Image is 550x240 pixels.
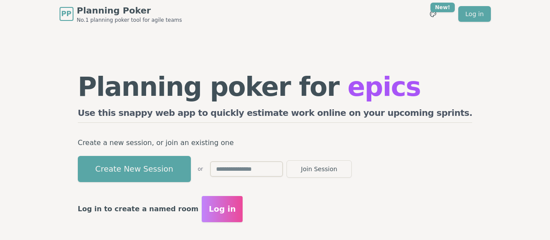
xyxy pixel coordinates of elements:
[61,9,71,19] span: PP
[287,160,352,178] button: Join Session
[425,6,441,22] button: New!
[60,4,182,24] a: PPPlanning PokerNo.1 planning poker tool for agile teams
[430,3,455,12] div: New!
[77,4,182,17] span: Planning Poker
[77,17,182,24] span: No.1 planning poker tool for agile teams
[202,196,243,222] button: Log in
[78,107,473,123] h2: Use this snappy web app to quickly estimate work online on your upcoming sprints.
[198,166,203,172] span: or
[78,74,473,100] h1: Planning poker for
[78,203,199,215] p: Log in to create a named room
[209,203,236,215] span: Log in
[78,156,191,182] button: Create New Session
[347,71,420,102] span: epics
[78,137,473,149] p: Create a new session, or join an existing one
[458,6,490,22] a: Log in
